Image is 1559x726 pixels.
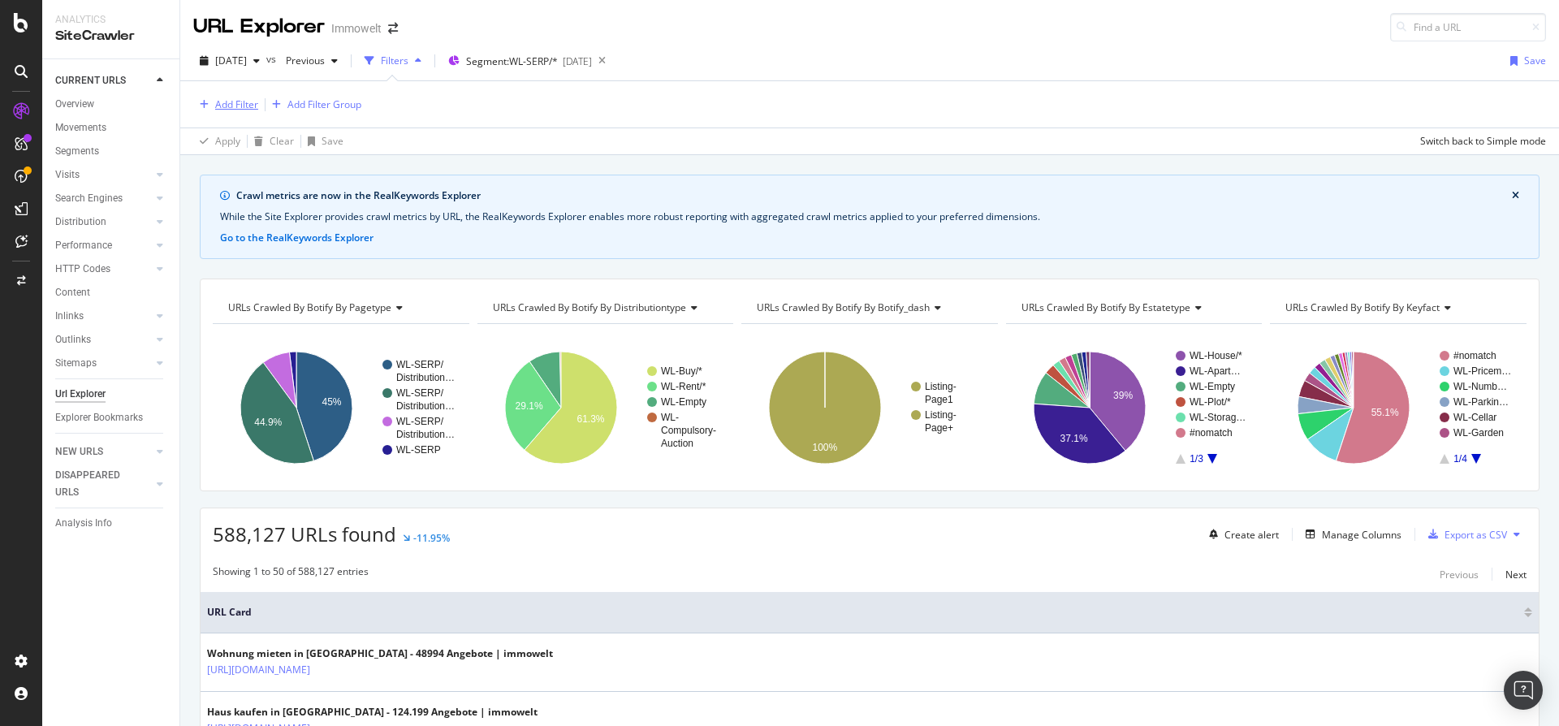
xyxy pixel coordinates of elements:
[55,331,152,348] a: Outlinks
[55,72,152,89] a: CURRENT URLS
[225,295,455,321] h4: URLs Crawled By Botify By pagetype
[1190,396,1231,408] text: WL-Plot/*
[1508,185,1523,206] button: close banner
[1505,568,1527,581] div: Next
[207,705,538,720] div: Haus kaufen in [GEOGRAPHIC_DATA] - 124.199 Angebote | immowelt
[1190,365,1241,377] text: WL-Apart…
[358,48,428,74] button: Filters
[248,128,294,154] button: Clear
[925,381,957,392] text: Listing-
[55,96,94,113] div: Overview
[55,515,112,532] div: Analysis Info
[55,355,152,372] a: Sitemaps
[1322,528,1401,542] div: Manage Columns
[213,337,467,478] svg: A chart.
[1504,48,1546,74] button: Save
[442,48,592,74] button: Segment:WL-SERP/*[DATE]
[661,396,706,408] text: WL-Empty
[287,97,361,111] div: Add Filter Group
[813,442,838,453] text: 100%
[515,400,542,412] text: 29.1%
[55,119,168,136] a: Movements
[322,396,342,408] text: 45%
[193,48,266,74] button: [DATE]
[1371,407,1399,418] text: 55.1%
[925,394,953,405] text: Page1
[55,386,168,403] a: Url Explorer
[1190,412,1246,423] text: WL-Storag…
[55,409,168,426] a: Explorer Bookmarks
[207,646,553,661] div: Wohnung mieten in [GEOGRAPHIC_DATA] - 48994 Angebote | immowelt
[396,400,455,412] text: Distribution…
[55,284,90,301] div: Content
[396,372,455,383] text: Distribution…
[1440,568,1479,581] div: Previous
[1190,350,1242,361] text: WL-House/*
[1018,295,1248,321] h4: URLs Crawled By Botify By estatetype
[1454,453,1468,465] text: 1/4
[55,261,110,278] div: HTTP Codes
[266,52,279,66] span: vs
[270,134,294,148] div: Clear
[741,337,995,478] svg: A chart.
[661,365,702,377] text: WL-Buy/*
[55,166,152,184] a: Visits
[388,23,398,34] div: arrow-right-arrow-left
[193,128,240,154] button: Apply
[55,443,103,460] div: NEW URLS
[1422,521,1507,547] button: Export as CSV
[55,409,143,426] div: Explorer Bookmarks
[207,605,1520,620] span: URL Card
[55,284,168,301] a: Content
[396,429,455,440] text: Distribution…
[1282,295,1512,321] h4: URLs Crawled By Botify By keyfact
[55,515,168,532] a: Analysis Info
[55,214,106,231] div: Distribution
[200,175,1540,259] div: info banner
[925,422,953,434] text: Page+
[396,359,444,370] text: WL-SERP/
[55,261,152,278] a: HTTP Codes
[1113,390,1133,401] text: 39%
[466,54,558,68] span: Segment: WL-SERP/*
[1414,128,1546,154] button: Switch back to Simple mode
[215,54,247,67] span: 2025 Oct. 10th
[193,13,325,41] div: URL Explorer
[1420,134,1546,148] div: Switch back to Simple mode
[55,237,112,254] div: Performance
[1445,528,1507,542] div: Export as CSV
[213,564,369,584] div: Showing 1 to 50 of 588,127 entries
[55,467,137,501] div: DISAPPEARED URLS
[55,308,152,325] a: Inlinks
[1524,54,1546,67] div: Save
[563,54,592,68] div: [DATE]
[1190,427,1233,439] text: #nomatch
[757,300,930,314] span: URLs Crawled By Botify By botify_dash
[661,381,706,392] text: WL-Rent/*
[55,190,152,207] a: Search Engines
[1453,412,1496,423] text: WL-Cellar
[396,387,444,399] text: WL-SERP/
[490,295,719,321] h4: URLs Crawled By Botify By distributiontype
[1299,525,1401,544] button: Manage Columns
[661,425,716,436] text: Compulsory-
[1453,396,1509,408] text: WL-Parkin…
[55,143,99,160] div: Segments
[1006,337,1260,478] svg: A chart.
[1390,13,1546,41] input: Find a URL
[220,231,374,245] button: Go to the RealKeywords Explorer
[1453,350,1496,361] text: #nomatch
[1453,365,1511,377] text: WL-Pricem…
[279,54,325,67] span: Previous
[661,438,693,449] text: Auction
[661,412,679,423] text: WL-
[1285,300,1440,314] span: URLs Crawled By Botify By keyfact
[55,13,166,27] div: Analytics
[55,96,168,113] a: Overview
[331,20,382,37] div: Immowelt
[55,355,97,372] div: Sitemaps
[55,467,152,501] a: DISAPPEARED URLS
[493,300,686,314] span: URLs Crawled By Botify By distributiontype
